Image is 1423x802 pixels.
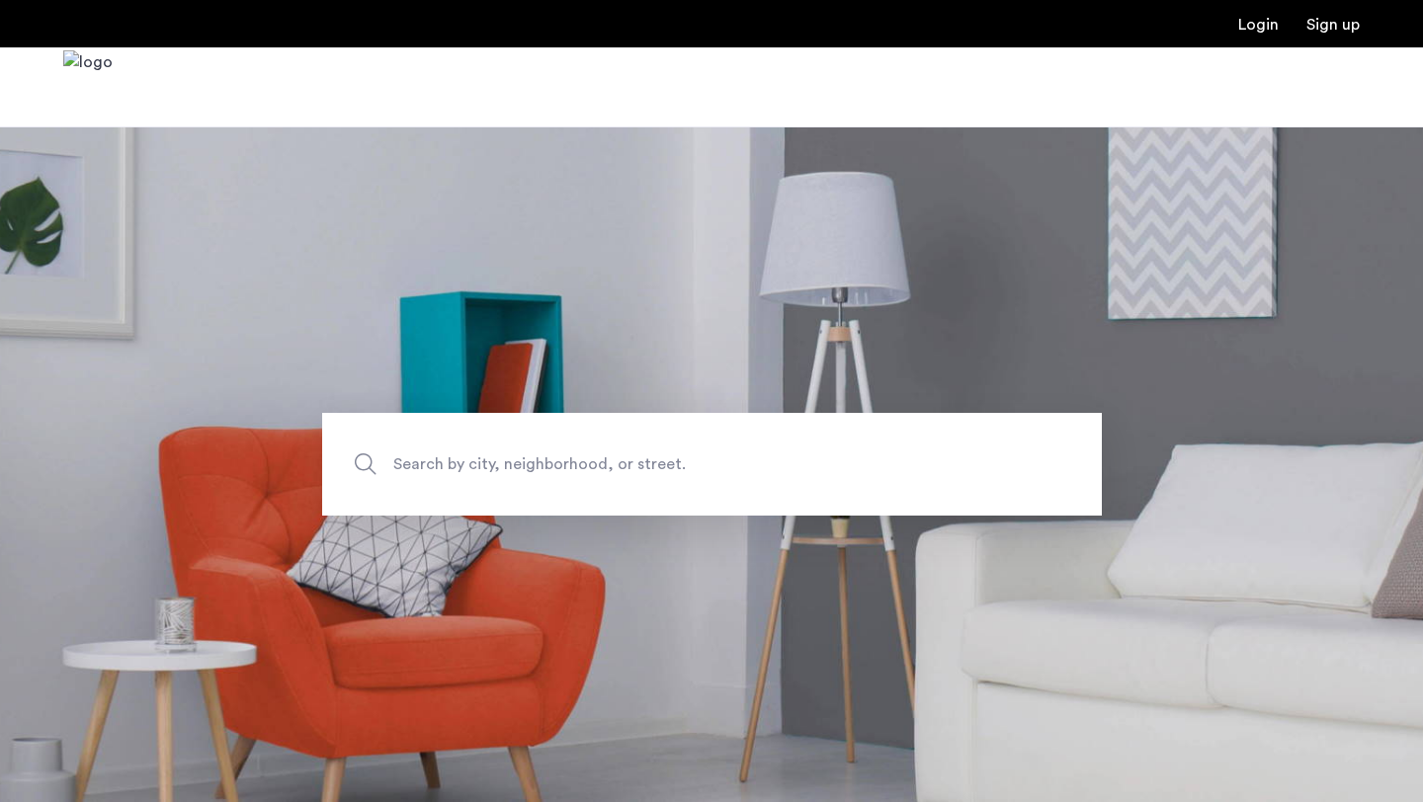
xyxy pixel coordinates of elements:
input: Apartment Search [322,413,1102,516]
a: Registration [1306,17,1360,33]
a: Cazamio Logo [63,50,113,124]
a: Login [1238,17,1279,33]
span: Search by city, neighborhood, or street. [393,451,939,478]
img: logo [63,50,113,124]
